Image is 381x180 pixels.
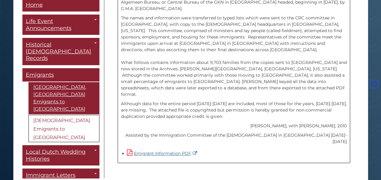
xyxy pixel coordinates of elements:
p: [PERSON_NAME], with [PERSON_NAME], 2010 [121,123,347,129]
p: The names and information were transferred to typed lists which were sent to the CRC committee in... [121,15,347,98]
span: Life Event Announcements [26,18,72,32]
span: Home [26,2,43,8]
a: Life Event Announcements [22,15,99,35]
a: [DEMOGRAPHIC_DATA] Emigrants to [GEOGRAPHIC_DATA] [28,115,99,142]
a: Local Dutch Wedding Histories [22,145,99,165]
a: Emigrant Information PDF [127,151,199,156]
span: Emigrants [26,72,54,78]
a: Emigrants [22,68,99,82]
span: Immigrant Letters [26,172,75,178]
span: Local Dutch Wedding Histories [26,148,85,162]
a: Historical [DEMOGRAPHIC_DATA] Records [22,38,99,65]
span: Historical [DEMOGRAPHIC_DATA] Records [26,41,91,62]
a: Back to Top [368,81,379,87]
p: Assisted by the Immigration Committee of the [DEMOGRAPHIC_DATA] in [GEOGRAPHIC_DATA] [DATE]-[DATE] [121,132,347,145]
p: Although data for the entire period [DATE]-[DATE] are included, most of those for the years, [DAT... [121,101,347,120]
a: [GEOGRAPHIC_DATA], [GEOGRAPHIC_DATA] Emigrants to [GEOGRAPHIC_DATA] [28,82,99,114]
